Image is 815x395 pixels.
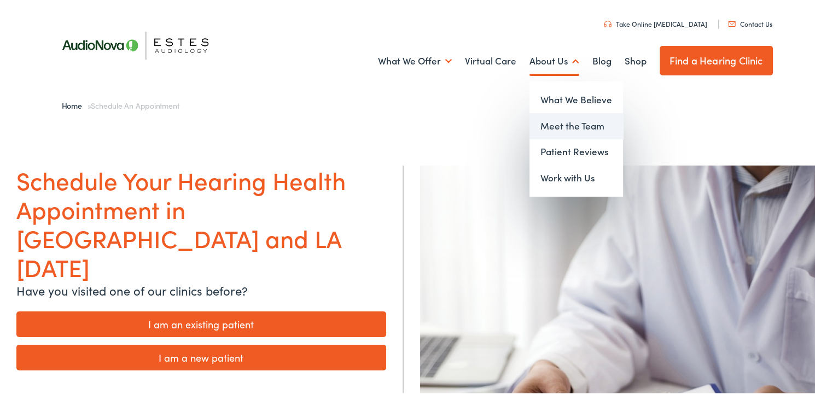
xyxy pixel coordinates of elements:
[592,39,612,79] a: Blog
[660,44,773,73] a: Find a Hearing Clinic
[91,98,179,109] span: Schedule an Appointment
[728,17,772,26] a: Contact Us
[529,163,623,189] a: Work with Us
[604,19,612,25] img: utility icon
[529,137,623,163] a: Patient Reviews
[465,39,516,79] a: Virtual Care
[16,309,386,335] a: I am an existing patient
[604,17,707,26] a: Take Online [MEDICAL_DATA]
[378,39,452,79] a: What We Offer
[529,39,579,79] a: About Us
[529,85,623,111] a: What We Believe
[62,98,179,109] span: »
[16,279,386,297] p: Have you visited one of our clinics before?
[529,111,623,137] a: Meet the Team
[62,98,88,109] a: Home
[16,343,386,368] a: I am a new patient
[625,39,647,79] a: Shop
[16,163,386,279] h1: Schedule Your Hearing Health Appointment in [GEOGRAPHIC_DATA] and LA [DATE]
[728,19,736,25] img: utility icon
